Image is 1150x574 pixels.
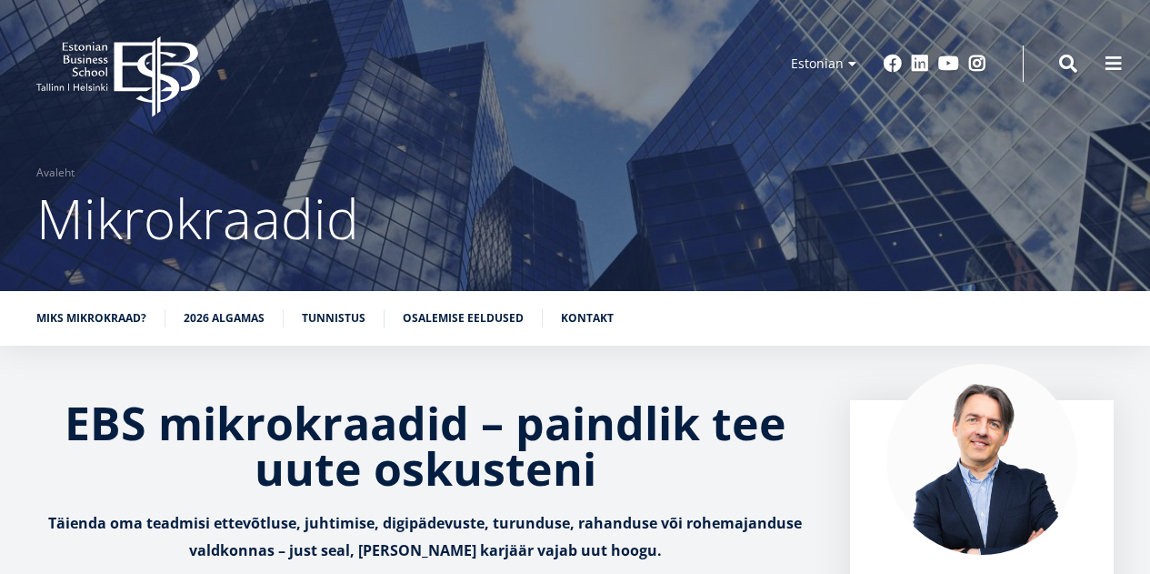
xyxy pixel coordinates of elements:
[48,513,802,560] strong: Täienda oma teadmisi ettevõtluse, juhtimise, digipädevuste, turunduse, rahanduse või rohemajandus...
[938,55,959,73] a: Youtube
[968,55,986,73] a: Instagram
[36,309,146,327] a: Miks mikrokraad?
[36,164,75,182] a: Avaleht
[884,55,902,73] a: Facebook
[65,392,786,499] strong: EBS mikrokraadid – paindlik tee uute oskusteni
[403,309,524,327] a: Osalemise eeldused
[36,181,359,256] span: Mikrokraadid
[886,364,1077,555] img: Marko Rillo
[911,55,929,73] a: Linkedin
[561,309,614,327] a: Kontakt
[302,309,365,327] a: Tunnistus
[184,309,265,327] a: 2026 algamas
